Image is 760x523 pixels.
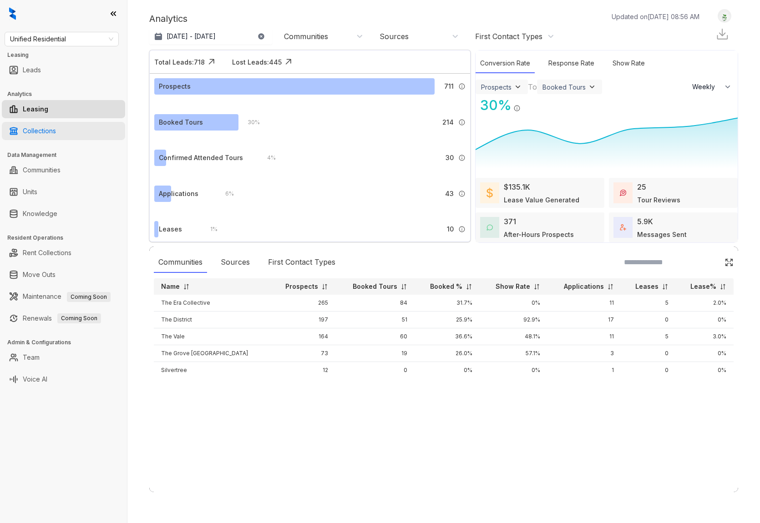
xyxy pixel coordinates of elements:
[183,283,190,290] img: sorting
[154,295,270,312] td: The Era Collective
[480,328,547,345] td: 48.1%
[2,370,125,388] li: Voice AI
[23,161,61,179] a: Communities
[547,345,621,362] td: 3
[513,105,521,112] img: Info
[321,283,328,290] img: sorting
[612,12,699,21] p: Updated on [DATE] 08:56 AM
[270,295,335,312] td: 265
[400,283,407,290] img: sorting
[533,283,540,290] img: sorting
[2,205,125,223] li: Knowledge
[458,154,466,161] img: Info
[2,161,125,179] li: Communities
[285,282,318,291] p: Prospects
[2,287,125,306] li: Maintenance
[7,338,127,347] h3: Admin & Configurations
[23,61,41,79] a: Leads
[2,309,125,327] li: Renewals
[282,55,295,69] img: Click Icon
[621,362,676,379] td: 0
[588,82,597,91] img: ViewFilterArrow
[637,230,687,239] div: Messages Sent
[496,282,530,291] p: Show Rate
[547,328,621,345] td: 11
[258,153,276,163] div: 4 %
[444,81,454,91] span: 711
[159,224,182,234] div: Leases
[415,328,480,345] td: 36.6%
[504,216,516,227] div: 371
[270,312,335,328] td: 197
[2,100,125,118] li: Leasing
[167,32,216,41] p: [DATE] - [DATE]
[335,328,415,345] td: 60
[676,295,734,312] td: 2.0%
[335,312,415,328] td: 51
[154,345,270,362] td: The Grove [GEOGRAPHIC_DATA]
[154,312,270,328] td: The District
[637,181,646,192] div: 25
[23,100,48,118] a: Leasing
[2,244,125,262] li: Rent Collections
[687,79,738,95] button: Weekly
[154,328,270,345] td: The Vale
[621,328,676,345] td: 5
[154,252,207,273] div: Communities
[446,153,454,163] span: 30
[637,195,680,205] div: Tour Reviews
[159,117,203,127] div: Booked Tours
[480,345,547,362] td: 57.1%
[513,82,522,91] img: ViewFilterArrow
[445,189,454,199] span: 43
[458,119,466,126] img: Info
[719,283,726,290] img: sorting
[480,312,547,328] td: 92.9%
[476,54,535,73] div: Conversion Rate
[23,348,40,367] a: Team
[715,27,729,41] img: Download
[458,226,466,233] img: Info
[7,90,127,98] h3: Analytics
[335,345,415,362] td: 19
[159,189,198,199] div: Applications
[353,282,397,291] p: Booked Tours
[544,54,599,73] div: Response Rate
[205,55,218,69] img: Click Icon
[725,258,734,267] img: Click Icon
[238,117,260,127] div: 30 %
[284,31,328,41] div: Communities
[504,195,579,205] div: Lease Value Generated
[676,328,734,345] td: 3.0%
[521,96,534,110] img: Click Icon
[676,312,734,328] td: 0%
[154,57,205,67] div: Total Leads: 718
[547,295,621,312] td: 11
[475,31,542,41] div: First Contact Types
[705,258,713,266] img: SearchIcon
[7,51,127,59] h3: Leasing
[528,81,537,92] div: To
[2,61,125,79] li: Leads
[564,282,604,291] p: Applications
[149,28,272,45] button: [DATE] - [DATE]
[159,153,243,163] div: Confirmed Attended Tours
[447,224,454,234] span: 10
[692,82,720,91] span: Weekly
[23,370,47,388] a: Voice AI
[481,83,512,91] div: Prospects
[270,328,335,345] td: 164
[415,362,480,379] td: 0%
[201,224,218,234] div: 1 %
[232,57,282,67] div: Lost Leads: 445
[480,362,547,379] td: 0%
[270,345,335,362] td: 73
[486,224,493,231] img: AfterHoursConversations
[620,190,626,196] img: TourReviews
[161,282,180,291] p: Name
[442,117,454,127] span: 214
[216,189,234,199] div: 6 %
[10,32,113,46] span: Unified Residential
[415,312,480,328] td: 25.9%
[504,181,530,192] div: $135.1K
